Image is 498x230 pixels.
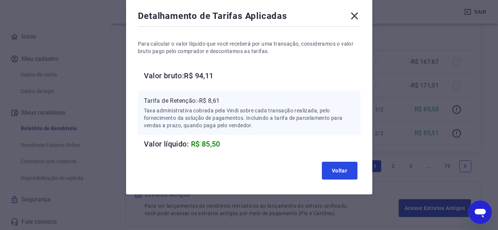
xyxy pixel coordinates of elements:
[468,200,492,224] iframe: Botão para abrir a janela de mensagens
[138,40,360,55] p: Para calcular o valor líquido que você receberá por uma transação, consideramos o valor bruto pag...
[191,139,220,148] span: R$ 85,50
[144,138,360,150] h6: Valor líquido:
[138,10,360,25] div: Detalhamento de Tarifas Aplicadas
[144,96,354,105] p: Tarifa de Retenção: -R$ 8,61
[144,107,354,129] p: Taxa administrativa cobrada pela Vindi sobre cada transação realizada, pelo fornecimento da soluç...
[144,70,360,82] h6: Valor bruto: R$ 94,11
[322,162,357,180] button: Voltar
